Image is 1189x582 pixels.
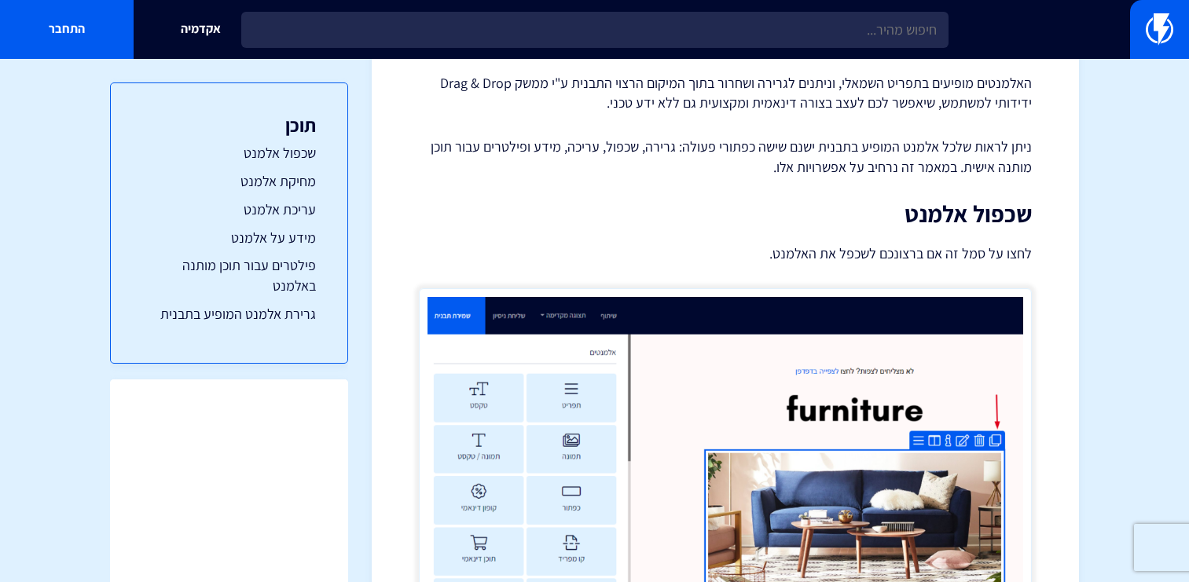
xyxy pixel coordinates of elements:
h3: תוכן [142,115,316,135]
a: גרירת אלמנט המופיע בתבנית [142,304,316,324]
a: מחיקת אלמנט [142,171,316,192]
a: שכפול אלמנט [142,143,316,163]
a: עריכת אלמנט [142,199,316,220]
a: פילטרים עבור תוכן מותנה באלמנט [142,255,316,295]
p: ניתן לראות שלכל אלמנט המופיע בתבנית ישנם שישה כפתורי פעולה: גרירה, שכפול, עריכה, מידע ופילטרים עב... [419,137,1032,177]
a: מידע על אלמנט [142,228,316,248]
p: האלמנטים מופיעים בתפריט השמאלי, וניתנים לגרירה ושחרור בתוך המיקום הרצוי התבנית ע"י ממשק Drag & Dr... [419,73,1032,113]
p: לחצו על סמל זה אם ברצונכם לשכפל את האלמנט. [419,243,1032,265]
input: חיפוש מהיר... [241,12,949,48]
h2: שכפול אלמנט [419,201,1032,227]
